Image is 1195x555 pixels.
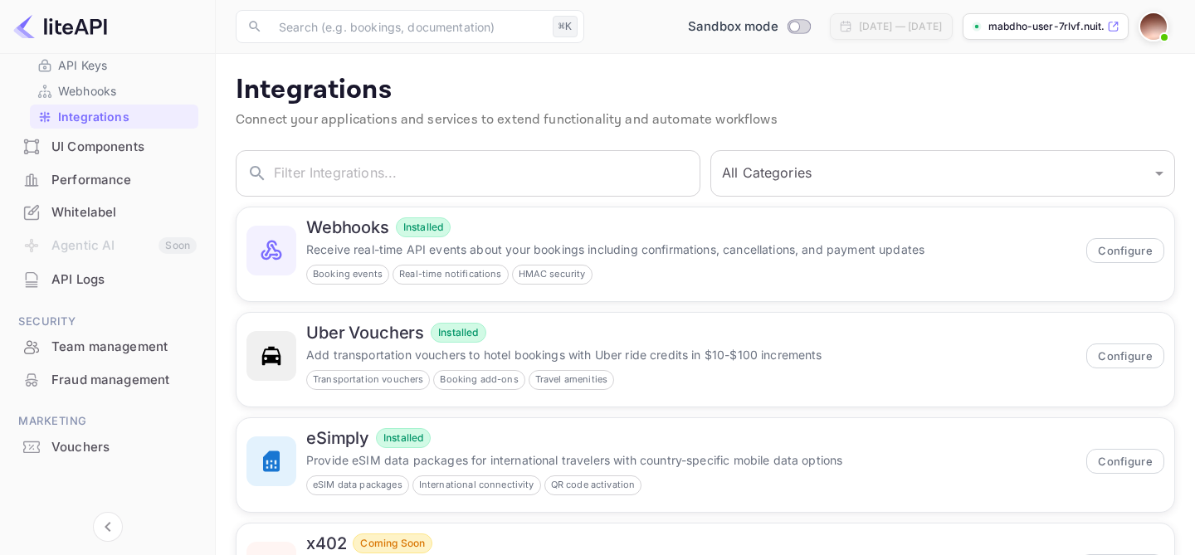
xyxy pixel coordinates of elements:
p: Webhooks [58,82,116,100]
h6: Webhooks [306,217,389,237]
p: mabdho-user-7rlvf.nuit... [988,19,1104,34]
div: Fraud management [10,364,205,397]
a: Webhooks [37,82,192,100]
p: Add transportation vouchers to hotel bookings with Uber ride credits in $10-$100 increments [306,346,1076,363]
div: Whitelabel [10,197,205,229]
span: International connectivity [413,478,540,492]
div: API Keys [30,53,198,77]
div: UI Components [51,138,197,157]
button: Configure [1086,238,1164,263]
div: ⌘K [553,16,578,37]
div: Integrations [30,105,198,129]
div: API Logs [10,264,205,296]
span: Installed [377,431,430,445]
img: LiteAPI logo [13,13,107,40]
div: UI Components [10,131,205,163]
div: Performance [51,171,197,190]
p: Receive real-time API events about your bookings including confirmations, cancellations, and paym... [306,241,1076,258]
div: [DATE] — [DATE] [859,19,942,34]
a: Whitelabel [10,197,205,227]
button: Configure [1086,449,1164,474]
a: Vouchers [10,431,205,462]
span: Installed [432,325,485,340]
span: Transportation vouchers [307,372,429,387]
div: Switch to Production mode [681,17,817,37]
span: Real-time notifications [393,267,507,281]
input: Search (e.g. bookings, documentation) [269,10,546,43]
p: Provide eSIM data packages for international travelers with country-specific mobile data options [306,451,1076,469]
a: UI Components [10,131,205,162]
div: Vouchers [10,431,205,464]
h6: x402 [306,533,346,553]
div: Fraud management [51,371,197,390]
div: API Logs [51,270,197,290]
div: Performance [10,164,205,197]
div: Vouchers [51,438,197,457]
span: Booking add-ons [434,372,524,387]
div: Team management [51,338,197,357]
span: Coming Soon [354,536,432,551]
div: Whitelabel [51,203,197,222]
input: Filter Integrations... [274,150,700,197]
span: eSIM data packages [307,478,408,492]
span: Security [10,313,205,331]
p: Connect your applications and services to extend functionality and automate workflows [236,110,1175,130]
a: Integrations [37,108,192,125]
h6: eSimply [306,428,369,448]
span: Marketing [10,412,205,431]
span: Installed [397,220,450,235]
button: Collapse navigation [93,512,123,542]
span: QR code activation [545,478,641,492]
a: Performance [10,164,205,195]
span: Travel amenities [529,372,613,387]
span: HMAC security [513,267,592,281]
a: Fraud management [10,364,205,395]
span: Sandbox mode [688,17,778,37]
a: API Keys [37,56,192,74]
button: Configure [1086,343,1164,368]
a: API Logs [10,264,205,295]
div: Webhooks [30,79,198,103]
img: mabdho User [1140,13,1167,40]
span: Booking events [307,267,388,281]
p: Integrations [236,74,1175,107]
p: Integrations [58,108,129,125]
div: Team management [10,331,205,363]
p: API Keys [58,56,107,74]
h6: Uber Vouchers [306,323,424,343]
a: Team management [10,331,205,362]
